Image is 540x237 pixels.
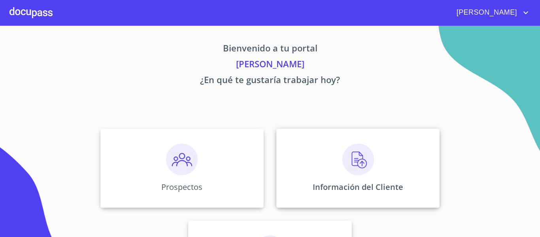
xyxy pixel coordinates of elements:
p: [PERSON_NAME] [26,57,514,73]
img: prospectos.png [166,144,198,175]
span: [PERSON_NAME] [451,6,521,19]
p: Bienvenido a tu portal [26,42,514,57]
p: Información del Cliente [313,182,403,192]
img: carga.png [342,144,374,175]
p: Prospectos [161,182,202,192]
p: ¿En qué te gustaría trabajar hoy? [26,73,514,89]
button: account of current user [451,6,531,19]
